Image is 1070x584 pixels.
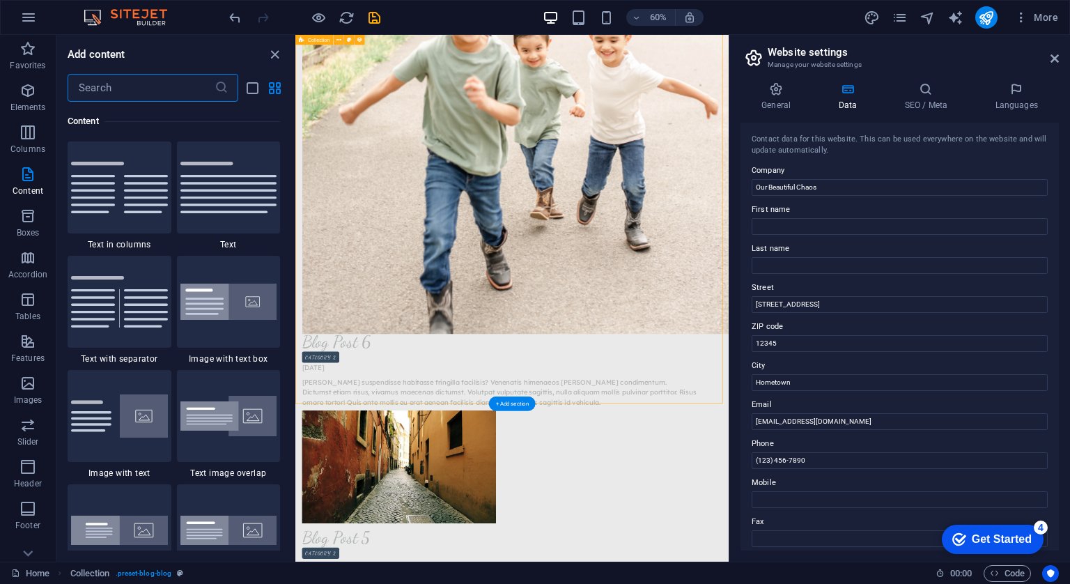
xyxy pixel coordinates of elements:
[180,162,277,213] img: text.svg
[626,9,676,26] button: 60%
[11,353,45,364] p: Features
[14,394,42,406] p: Images
[339,10,355,26] i: Reload page
[489,397,535,410] div: + Add section
[8,269,47,280] p: Accordion
[180,284,277,321] img: image-with-text-box.svg
[338,9,355,26] button: reload
[68,256,171,364] div: Text with separator
[1014,10,1058,24] span: More
[68,46,125,63] h6: Add content
[892,10,908,26] i: Pages (Ctrl+Alt+S)
[752,475,1048,491] label: Mobile
[975,6,998,29] button: publish
[180,396,277,437] img: text-image-overlap.svg
[68,239,171,250] span: Text in columns
[936,565,972,582] h6: Session time
[366,9,382,26] button: save
[177,141,281,250] div: Text
[15,311,40,322] p: Tables
[883,82,974,112] h4: SEO / Meta
[984,565,1031,582] button: Code
[11,7,113,36] div: Get Started 4 items remaining, 20% complete
[864,10,880,26] i: Design (Ctrl+Alt+Y)
[68,353,171,364] span: Text with separator
[177,569,183,577] i: This element is a customizable preset
[960,568,962,578] span: :
[71,276,168,328] img: text-with-separator.svg
[647,9,669,26] h6: 60%
[70,565,110,582] span: Click to select. Double-click to edit
[68,468,171,479] span: Image with text
[10,60,45,71] p: Favorites
[226,9,243,26] button: undo
[177,370,281,479] div: Text image overlap
[71,394,168,438] img: text-with-image-v4.svg
[752,279,1048,296] label: Street
[752,358,1048,374] label: City
[103,3,117,17] div: 4
[68,141,171,250] div: Text in columns
[10,144,45,155] p: Columns
[752,162,1048,179] label: Company
[180,516,277,545] img: wide-image-with-text.svg
[116,565,172,582] span: . preset-blog-blog
[17,227,40,238] p: Boxes
[950,565,972,582] span: 00 00
[310,9,327,26] button: Click here to leave preview mode and continue editing
[920,10,936,26] i: Navigator
[80,9,185,26] img: Editor Logo
[68,113,280,130] h6: Content
[768,46,1059,59] h2: Website settings
[1009,6,1064,29] button: More
[10,102,46,113] p: Elements
[768,59,1031,71] h3: Manage your website settings
[752,514,1048,530] label: Fax
[817,82,883,112] h4: Data
[741,82,817,112] h4: General
[752,397,1048,413] label: Email
[266,79,283,96] button: grid-view
[71,516,168,545] img: wide-image-with-text-aligned.svg
[1042,565,1059,582] button: Usercentrics
[752,436,1048,452] label: Phone
[366,10,382,26] i: Save (Ctrl+S)
[266,46,283,63] button: close panel
[920,9,936,26] button: navigator
[177,239,281,250] span: Text
[683,11,696,24] i: On resize automatically adjust zoom level to fit chosen device.
[974,82,1059,112] h4: Languages
[752,134,1048,157] div: Contact data for this website. This can be used everywhere on the website and will update automat...
[244,79,261,96] button: list-view
[227,10,243,26] i: Undo: Cut (Ctrl+Z)
[990,565,1025,582] span: Code
[41,15,101,28] div: Get Started
[70,565,184,582] nav: breadcrumb
[947,9,964,26] button: text_generator
[307,38,329,43] span: Collection
[752,240,1048,257] label: Last name
[177,468,281,479] span: Text image overlap
[177,353,281,364] span: Image with text box
[752,201,1048,218] label: First name
[13,185,43,197] p: Content
[752,318,1048,335] label: ZIP code
[978,10,994,26] i: Publish
[864,9,881,26] button: design
[11,565,49,582] a: Click to cancel selection. Double-click to open Pages
[68,370,171,479] div: Image with text
[177,256,281,364] div: Image with text box
[71,162,168,213] img: text-in-columns.svg
[68,74,215,102] input: Search
[14,478,42,489] p: Header
[15,520,40,531] p: Footer
[17,436,39,447] p: Slider
[892,9,908,26] button: pages
[947,10,963,26] i: AI Writer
